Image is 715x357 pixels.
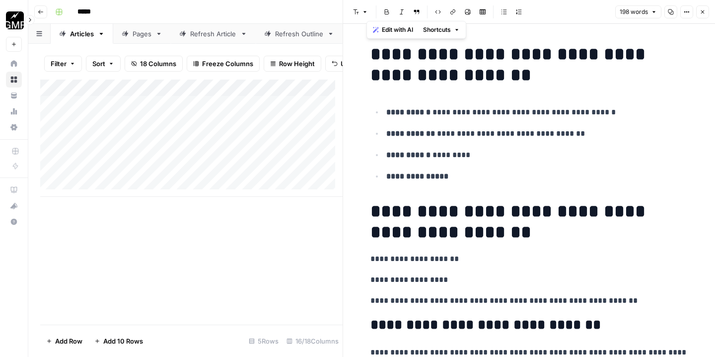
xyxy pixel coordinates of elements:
div: Refresh Article [190,29,236,39]
span: Sort [92,59,105,69]
div: What's new? [6,198,21,213]
button: 18 Columns [125,56,183,72]
span: Add Row [55,336,82,346]
a: Usage [6,103,22,119]
button: Workspace: Growth Marketing Pro [6,8,22,33]
a: Refresh Outline [256,24,343,44]
div: Refresh Outline [275,29,323,39]
a: Settings [6,119,22,135]
a: Articles [51,24,113,44]
button: Undo [325,56,364,72]
a: Browse [6,72,22,88]
button: Add Row [40,333,88,349]
span: Edit with AI [382,25,413,34]
a: Pages [113,24,171,44]
span: Freeze Columns [202,59,253,69]
span: 18 Columns [140,59,176,69]
span: Add 10 Rows [103,336,143,346]
span: 198 words [620,7,648,16]
button: Row Height [264,56,321,72]
span: Filter [51,59,67,69]
a: Home [6,56,22,72]
img: Growth Marketing Pro Logo [6,11,24,29]
div: 5 Rows [245,333,283,349]
button: Sort [86,56,121,72]
button: Freeze Columns [187,56,260,72]
button: 198 words [615,5,661,18]
div: Articles [70,29,94,39]
a: AirOps Academy [6,182,22,198]
button: Help + Support [6,214,22,230]
div: Pages [133,29,151,39]
span: Row Height [279,59,315,69]
button: Edit with AI [369,23,417,36]
button: What's new? [6,198,22,214]
button: Shortcuts [419,23,464,36]
span: Shortcuts [423,25,451,34]
div: 16/18 Columns [283,333,343,349]
a: Your Data [6,88,22,103]
button: Add 10 Rows [88,333,149,349]
button: Filter [44,56,82,72]
a: Refresh Article [171,24,256,44]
